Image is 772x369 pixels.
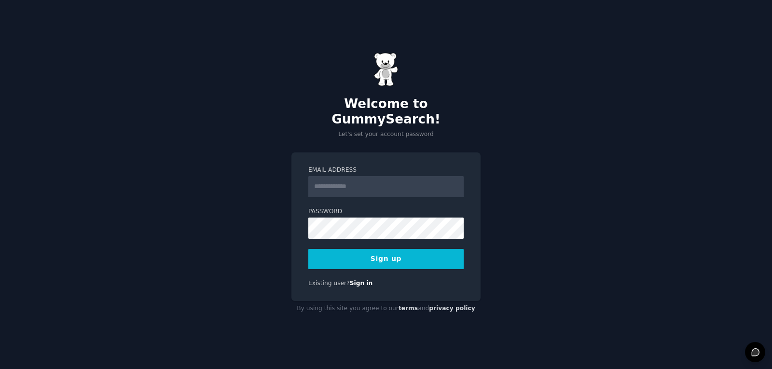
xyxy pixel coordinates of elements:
[291,301,481,316] div: By using this site you agree to our and
[308,249,464,269] button: Sign up
[308,166,464,175] label: Email Address
[291,130,481,139] p: Let's set your account password
[291,96,481,127] h2: Welcome to GummySearch!
[399,305,418,312] a: terms
[374,53,398,86] img: Gummy Bear
[350,280,373,287] a: Sign in
[308,280,350,287] span: Existing user?
[308,207,464,216] label: Password
[429,305,475,312] a: privacy policy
